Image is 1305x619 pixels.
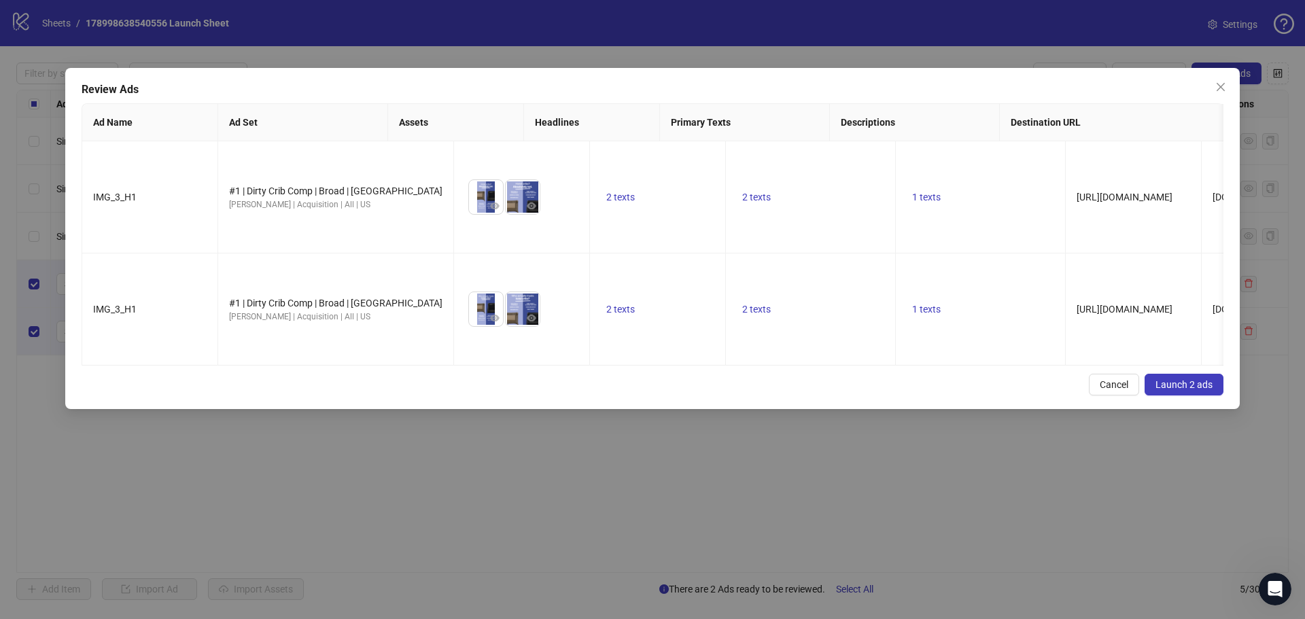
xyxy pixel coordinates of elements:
span: 1 texts [912,192,941,202]
th: Headlines [524,104,660,141]
span: 1 texts [912,304,941,315]
a: Book Your Call Here [74,234,167,245]
div: Let’s simplify ad uploading together! [22,300,212,314]
div: 3️⃣ – Dive in and start launching your ads right away! [22,266,212,293]
th: Assets [388,104,524,141]
div: Welcome to [DOMAIN_NAME]! 🎉 You’re all set to start launching ads effortlessly. [22,67,212,107]
img: Asset 1 [469,292,503,326]
div: 2️⃣ – Need a personal touch? Schedule a call with me or one of my colleagues for a customized wal... [22,180,212,260]
button: Preview [487,310,503,326]
img: Asset 1 [469,180,503,214]
span: eye [490,201,500,211]
span: eye [490,313,500,323]
button: Emoji picker [21,445,32,456]
button: Launch 2 ads [1145,374,1223,395]
textarea: Message… [12,417,260,440]
button: Home [213,5,239,31]
span: IMG_3_H1 [93,304,137,315]
span: [DOMAIN_NAME] [1213,304,1285,315]
span: [DOMAIN_NAME] [1213,192,1285,202]
button: Preview [523,310,540,326]
div: Profile image for Simon [39,7,60,29]
iframe: Intercom live chat [1259,573,1291,605]
button: go back [9,5,35,31]
p: Active [DATE] [66,17,126,31]
button: 1 texts [907,301,946,317]
span: eye [527,201,536,211]
div: Close [239,5,263,30]
button: Upload attachment [65,445,75,456]
b: Launch Your Ads [33,267,122,278]
img: Asset 2 [506,180,540,214]
div: Hi Mommy, [22,46,212,60]
button: Close [1210,76,1232,98]
th: Primary Texts [660,104,830,141]
button: 2 texts [601,301,640,317]
h1: [PERSON_NAME] [66,7,154,17]
button: Preview [487,198,503,214]
div: 1️⃣ – Explore our to learn how to make the most of [DOMAIN_NAME]. [22,133,212,173]
div: #1 | Dirty Crib Comp | Broad | [GEOGRAPHIC_DATA] [229,183,442,198]
th: Ad Name [82,104,218,141]
div: Simon says… [11,38,261,431]
div: Cheers, [PERSON_NAME] [22,320,212,347]
button: 1 texts [907,189,946,205]
div: #1 | Dirty Crib Comp | Broad | [GEOGRAPHIC_DATA] [229,296,442,311]
button: 2 texts [737,189,776,205]
span: close [1215,82,1226,92]
div: PS: This message, obviously, is automated, but if you reply it does get back to me or a colleague... [22,353,212,393]
button: Send a message… [233,440,255,461]
span: 2 texts [742,304,771,315]
span: 2 texts [606,192,635,202]
div: Review Ads [82,82,1223,98]
button: Cancel [1089,374,1139,395]
b: Documentation & Resources [33,134,186,145]
th: Descriptions [830,104,1000,141]
button: 2 texts [737,301,776,317]
span: IMG_3_H1 [93,192,137,202]
div: Here’s what to do next: [22,113,212,126]
span: eye [527,313,536,323]
div: [PERSON_NAME] | Acquisition | All | US [229,198,442,211]
a: Documentation [76,147,150,158]
span: Cancel [1100,379,1128,390]
button: Gif picker [43,445,54,456]
div: [PERSON_NAME] • 1h ago [22,404,128,412]
span: 2 texts [742,192,771,202]
button: 2 texts [601,189,640,205]
span: [URL][DOMAIN_NAME] [1077,192,1172,202]
b: 1-on-1 Onboarding Call [33,181,157,192]
button: Preview [523,198,540,214]
img: Asset 2 [506,292,540,326]
span: 2 texts [606,304,635,315]
span: Launch 2 ads [1155,379,1213,390]
span: [URL][DOMAIN_NAME] [1077,304,1172,315]
th: Ad Set [218,104,388,141]
div: Hi Mommy,Welcome to [DOMAIN_NAME]! 🎉 You’re all set to start launching ads effortlessly.Here’s wh... [11,38,223,402]
div: [PERSON_NAME] | Acquisition | All | US [229,311,442,323]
